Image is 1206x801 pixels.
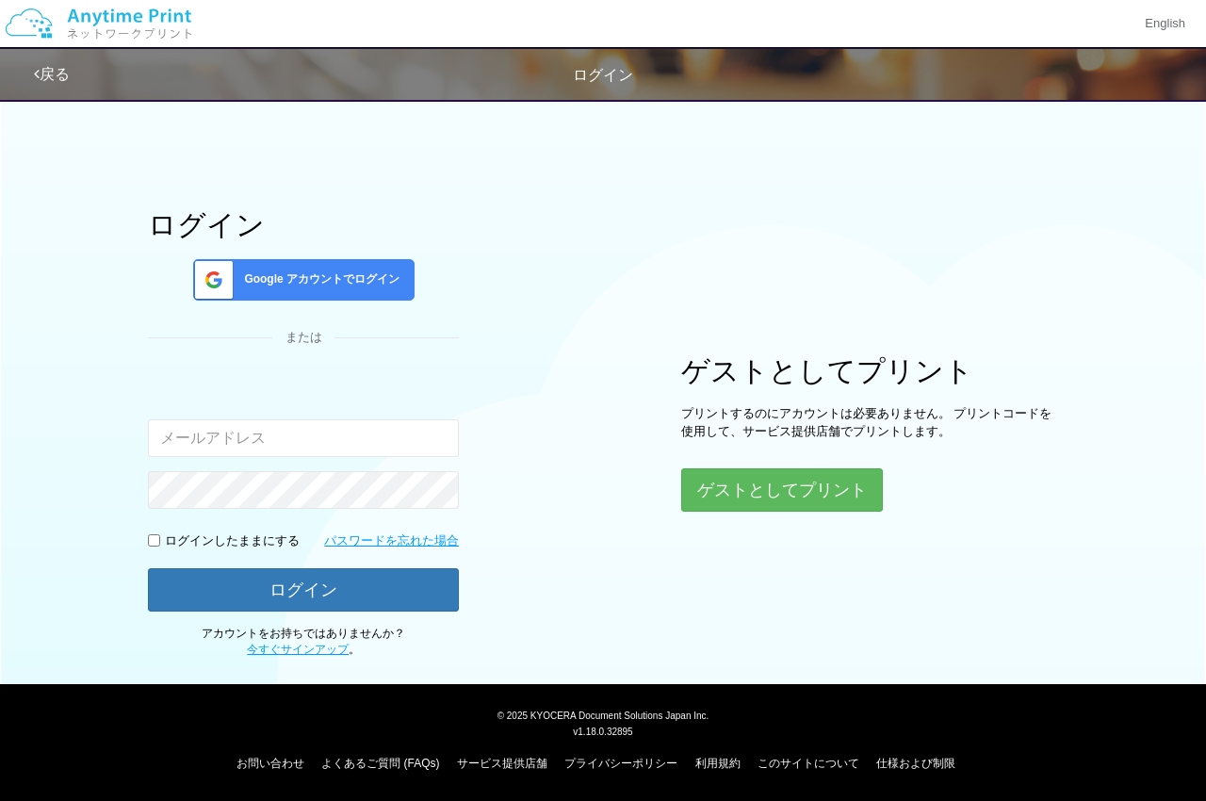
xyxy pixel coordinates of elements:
[236,271,399,287] span: Google アカウントでログイン
[457,757,547,770] a: サービス提供店舗
[148,329,459,347] div: または
[497,709,709,721] span: © 2025 KYOCERA Document Solutions Japan Inc.
[236,757,304,770] a: お問い合わせ
[681,468,883,512] button: ゲストとしてプリント
[247,643,360,656] span: 。
[148,419,459,457] input: メールアドレス
[573,726,632,737] span: v1.18.0.32895
[148,626,459,658] p: アカウントをお持ちではありませんか？
[564,757,677,770] a: プライバシーポリシー
[573,67,633,83] span: ログイン
[34,66,70,82] a: 戻る
[148,209,459,240] h1: ログイン
[681,405,1058,440] p: プリントするのにアカウントは必要ありません。 プリントコードを使用して、サービス提供店舗でプリントします。
[321,757,439,770] a: よくあるご質問 (FAQs)
[165,532,300,550] p: ログインしたままにする
[148,568,459,612] button: ログイン
[681,355,1058,386] h1: ゲストとしてプリント
[876,757,955,770] a: 仕様および制限
[695,757,741,770] a: 利用規約
[247,643,349,656] a: 今すぐサインアップ
[324,532,459,550] a: パスワードを忘れた場合
[758,757,859,770] a: このサイトについて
